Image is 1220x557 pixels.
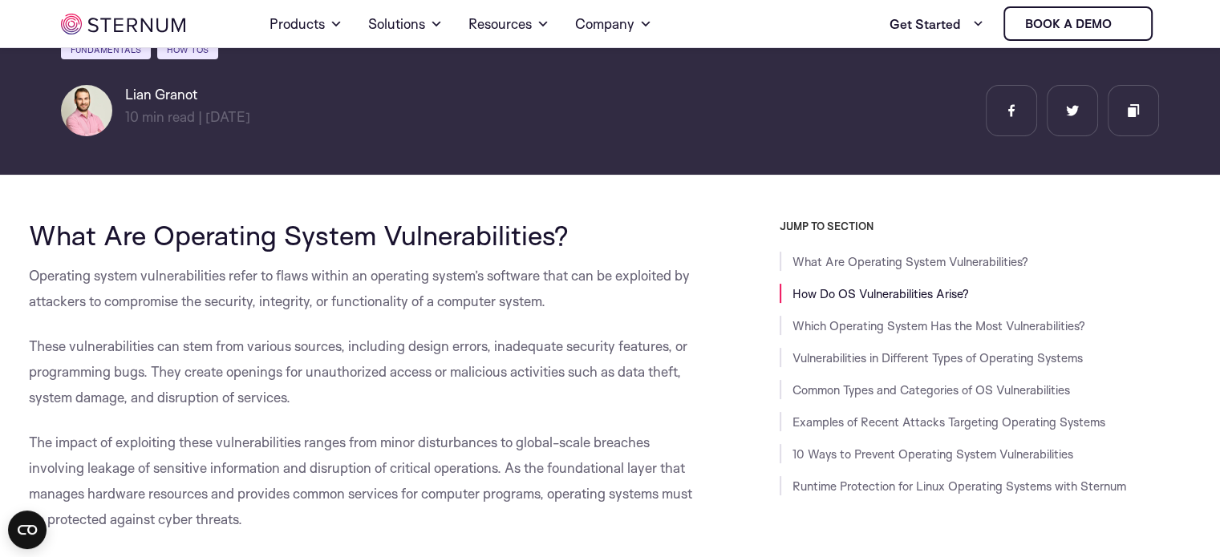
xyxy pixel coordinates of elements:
[792,414,1105,430] a: Examples of Recent Attacks Targeting Operating Systems
[792,446,1073,462] a: 10 Ways to Prevent Operating System Vulnerabilities
[61,14,185,34] img: sternum iot
[792,382,1070,398] a: Common Types and Categories of OS Vulnerabilities
[125,108,202,125] span: min read |
[792,286,969,301] a: How Do OS Vulnerabilities Arise?
[29,337,687,406] span: These vulnerabilities can stem from various sources, including design errors, inadequate security...
[890,8,984,40] a: Get Started
[1118,18,1131,30] img: sternum iot
[1003,6,1153,41] a: Book a demo
[125,108,139,125] span: 10
[792,254,1028,269] a: What Are Operating System Vulnerabilities?
[270,2,342,46] a: Products
[61,40,151,59] a: Fundamentals
[780,220,1192,232] h3: JUMP TO SECTION
[575,2,652,46] a: Company
[368,2,443,46] a: Solutions
[29,267,690,309] span: Operating system vulnerabilities refer to flaws within an operating system’s software that can be...
[125,85,250,104] h6: Lian Granot
[468,2,549,46] a: Resources
[157,40,218,59] a: How Tos
[61,85,112,136] img: Lian Granot
[29,434,692,527] span: The impact of exploiting these vulnerabilities ranges from minor disturbances to global-scale bre...
[205,108,250,125] span: [DATE]
[29,218,569,252] span: What Are Operating System Vulnerabilities?
[792,478,1126,494] a: Runtime Protection for Linux Operating Systems with Sternum
[8,511,47,549] button: Open CMP widget
[792,318,1085,333] a: Which Operating System Has the Most Vulnerabilities?
[792,350,1083,365] a: Vulnerabilities in Different Types of Operating Systems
